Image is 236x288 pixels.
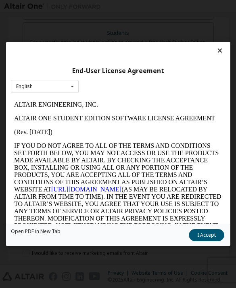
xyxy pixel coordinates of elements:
p: ALTAIR ENGINEERING, INC. [3,3,211,11]
a: Open PDF in New Tab [11,229,61,234]
p: IF YOU DO NOT AGREE TO ALL OF THE TERMS AND CONDITIONS SET FORTH BELOW, YOU MAY NOT ACCESS OR USE... [3,44,211,168]
div: End-User License Agreement [11,67,226,75]
p: ALTAIR ONE STUDENT EDITION SOFTWARE LICENSE AGREEMENT [3,17,211,24]
div: English [16,84,33,89]
p: (Rev. [DATE]) [3,31,211,38]
button: I Accept [188,229,224,241]
a: [URL][DOMAIN_NAME] [40,88,111,95]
